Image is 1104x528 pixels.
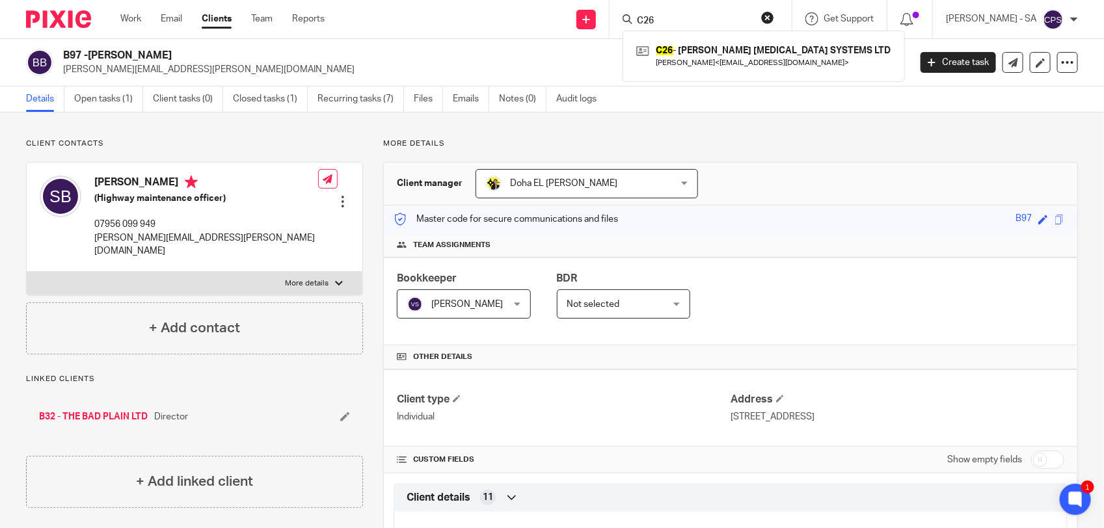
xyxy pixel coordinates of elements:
span: BDR [557,273,578,284]
button: Clear [761,11,774,24]
a: Emails [453,86,489,112]
p: [STREET_ADDRESS] [731,410,1064,423]
i: Primary [185,176,198,189]
div: B97 [1016,212,1032,227]
img: Doha-Starbridge.jpg [486,176,502,191]
h4: Client type [397,393,731,406]
p: [PERSON_NAME][EMAIL_ADDRESS][PERSON_NAME][DOMAIN_NAME] [94,231,318,258]
span: 11 [483,491,493,504]
p: More details [383,139,1078,149]
span: Team assignments [413,240,491,250]
p: 07956 099 949 [94,218,318,231]
img: svg%3E [407,297,423,312]
h5: (Highway maintenance officer) [94,192,318,205]
h4: + Add linked client [136,471,253,492]
img: svg%3E [40,176,81,217]
span: Doha EL [PERSON_NAME] [510,179,617,188]
h4: CUSTOM FIELDS [397,455,731,465]
p: Master code for secure communications and files [394,213,618,226]
span: Client details [407,491,470,505]
h4: Address [731,393,1064,406]
h3: Client manager [397,177,463,190]
div: 1 [1081,481,1094,494]
a: Client tasks (0) [153,86,223,112]
a: Clients [202,12,232,25]
a: Notes (0) [499,86,546,112]
h4: + Add contact [149,318,240,338]
p: Client contacts [26,139,363,149]
a: Create task [921,52,996,73]
p: [PERSON_NAME] - SA [946,12,1036,25]
img: svg%3E [1043,9,1064,30]
a: B32 - THE BAD PLAIN LTD [39,410,148,423]
span: [PERSON_NAME] [431,300,503,309]
span: Bookkeeper [397,273,457,284]
p: Linked clients [26,374,363,384]
span: Other details [413,352,472,362]
p: More details [285,278,329,289]
a: Team [251,12,273,25]
a: Files [414,86,443,112]
a: Open tasks (1) [74,86,143,112]
input: Search [636,16,753,27]
h4: [PERSON_NAME] [94,176,318,192]
a: Details [26,86,64,112]
a: Audit logs [556,86,606,112]
p: Individual [397,410,731,423]
a: Recurring tasks (7) [317,86,404,112]
p: [PERSON_NAME][EMAIL_ADDRESS][PERSON_NAME][DOMAIN_NAME] [63,63,901,76]
label: Show empty fields [947,453,1022,466]
img: Pixie [26,10,91,28]
span: Director [154,410,188,423]
span: Get Support [824,14,874,23]
span: Not selected [567,300,620,309]
a: Work [120,12,141,25]
a: Reports [292,12,325,25]
a: Email [161,12,182,25]
img: svg%3E [26,49,53,76]
a: Closed tasks (1) [233,86,308,112]
h2: B97 -[PERSON_NAME] [63,49,733,62]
